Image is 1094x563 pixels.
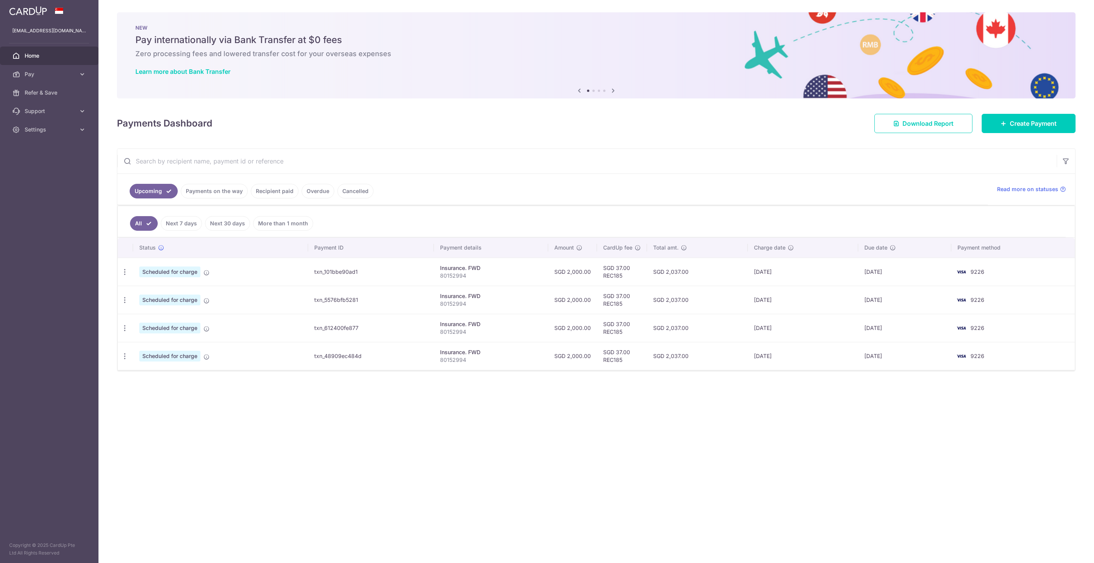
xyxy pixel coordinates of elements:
[548,314,597,342] td: SGD 2,000.00
[440,320,542,328] div: Insurance. FWD
[161,216,202,231] a: Next 7 days
[597,258,647,286] td: SGD 37.00 REC185
[25,52,75,60] span: Home
[954,323,969,333] img: Bank Card
[597,314,647,342] td: SGD 37.00 REC185
[982,114,1076,133] a: Create Payment
[440,292,542,300] div: Insurance. FWD
[440,328,542,336] p: 80152994
[971,353,984,359] span: 9226
[117,12,1076,98] img: Bank transfer banner
[440,348,542,356] div: Insurance. FWD
[308,286,434,314] td: txn_5576bfb5281
[139,267,200,277] span: Scheduled for charge
[971,268,984,275] span: 9226
[308,314,434,342] td: txn_612400fe877
[1010,119,1057,128] span: Create Payment
[864,244,887,252] span: Due date
[858,314,951,342] td: [DATE]
[440,264,542,272] div: Insurance. FWD
[440,356,542,364] p: 80152994
[971,296,984,303] span: 9226
[9,6,47,15] img: CardUp
[117,149,1057,173] input: Search by recipient name, payment id or reference
[139,244,156,252] span: Status
[748,342,859,370] td: [DATE]
[548,286,597,314] td: SGD 2,000.00
[139,351,200,361] span: Scheduled for charge
[548,342,597,370] td: SGD 2,000.00
[117,117,212,130] h4: Payments Dashboard
[337,184,374,198] a: Cancelled
[597,342,647,370] td: SGD 37.00 REC185
[971,325,984,331] span: 9226
[997,185,1066,193] a: Read more on statuses
[25,107,75,115] span: Support
[135,34,1057,46] h5: Pay internationally via Bank Transfer at $0 fees
[858,258,951,286] td: [DATE]
[25,89,75,97] span: Refer & Save
[25,126,75,133] span: Settings
[748,258,859,286] td: [DATE]
[754,244,785,252] span: Charge date
[130,216,158,231] a: All
[308,258,434,286] td: txn_101bbe90ad1
[308,238,434,258] th: Payment ID
[858,342,951,370] td: [DATE]
[951,238,1075,258] th: Payment method
[12,27,86,35] p: [EMAIL_ADDRESS][DOMAIN_NAME]
[647,286,748,314] td: SGD 2,037.00
[205,216,250,231] a: Next 30 days
[139,295,200,305] span: Scheduled for charge
[748,286,859,314] td: [DATE]
[954,295,969,305] img: Bank Card
[302,184,334,198] a: Overdue
[653,244,679,252] span: Total amt.
[858,286,951,314] td: [DATE]
[647,314,748,342] td: SGD 2,037.00
[25,70,75,78] span: Pay
[647,342,748,370] td: SGD 2,037.00
[902,119,954,128] span: Download Report
[440,272,542,280] p: 80152994
[434,238,548,258] th: Payment details
[130,184,178,198] a: Upcoming
[748,314,859,342] td: [DATE]
[548,258,597,286] td: SGD 2,000.00
[954,267,969,277] img: Bank Card
[597,286,647,314] td: SGD 37.00 REC185
[135,68,230,75] a: Learn more about Bank Transfer
[139,323,200,333] span: Scheduled for charge
[251,184,299,198] a: Recipient paid
[440,300,542,308] p: 80152994
[181,184,248,198] a: Payments on the way
[135,49,1057,58] h6: Zero processing fees and lowered transfer cost for your overseas expenses
[997,185,1058,193] span: Read more on statuses
[308,342,434,370] td: txn_48909ec484d
[954,351,969,361] img: Bank Card
[874,114,972,133] a: Download Report
[647,258,748,286] td: SGD 2,037.00
[554,244,574,252] span: Amount
[135,25,1057,31] p: NEW
[603,244,632,252] span: CardUp fee
[253,216,313,231] a: More than 1 month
